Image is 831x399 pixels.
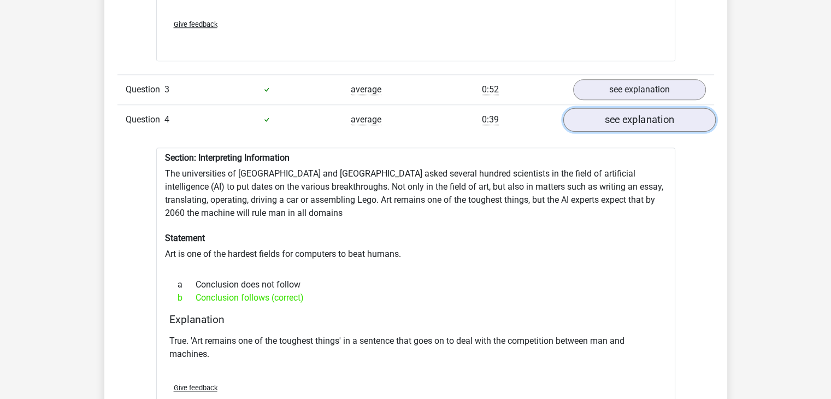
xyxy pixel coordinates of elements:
[169,313,662,326] h4: Explanation
[169,335,662,361] p: True. 'Art remains one of the toughest things' in a sentence that goes on to deal with the compet...
[164,84,169,95] span: 3
[169,291,662,304] div: Conclusion follows (correct)
[174,384,217,392] span: Give feedback
[482,114,499,125] span: 0:39
[178,278,196,291] span: a
[169,278,662,291] div: Conclusion does not follow
[482,84,499,95] span: 0:52
[165,233,667,243] h6: Statement
[126,83,164,96] span: Question
[165,152,667,163] h6: Section: Interpreting Information
[573,79,706,100] a: see explanation
[351,84,381,95] span: average
[174,20,217,28] span: Give feedback
[351,114,381,125] span: average
[563,108,715,132] a: see explanation
[164,114,169,125] span: 4
[178,291,196,304] span: b
[126,113,164,126] span: Question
